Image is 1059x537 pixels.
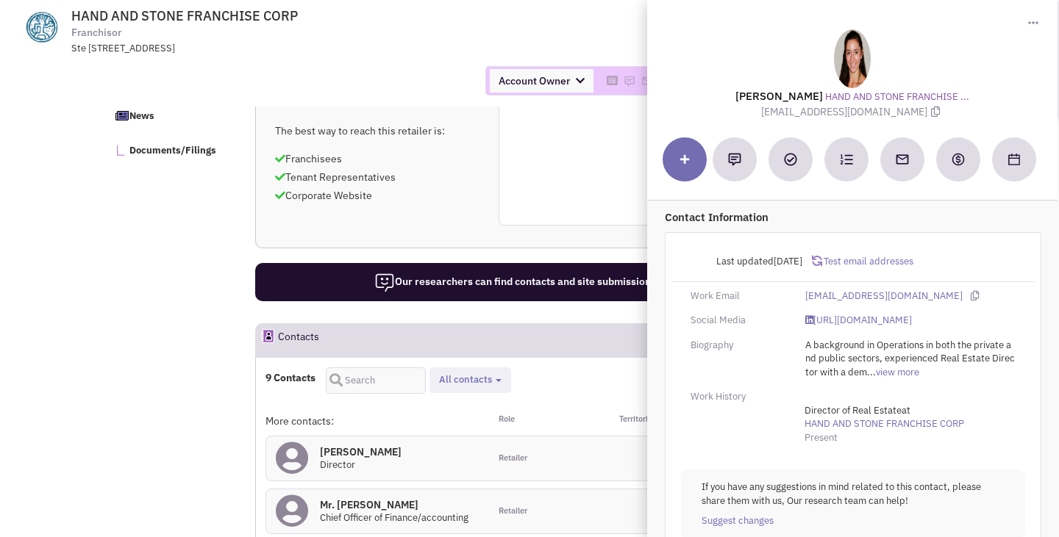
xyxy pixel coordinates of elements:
p: Corporate Website [275,188,479,203]
h4: Mr. [PERSON_NAME] [320,498,468,511]
a: [URL][DOMAIN_NAME] [805,314,912,328]
img: Please add to your accounts [641,75,653,87]
input: Search [326,367,426,394]
span: Franchisor [71,25,121,40]
h2: Contacts [278,324,319,356]
div: Work Email [681,289,796,303]
span: Retailer [499,453,527,464]
span: HAND AND STONE FRANCHISE CORP [71,7,298,24]
img: Create a deal [951,152,966,167]
img: icon-researcher-20.png [374,273,395,293]
div: Last updated [681,248,812,275]
a: Suggest changes [702,514,774,528]
a: HAND AND STONE FRANCHISE CORP [805,417,964,431]
button: All contacts [435,372,506,388]
p: Contact Information [665,209,1041,225]
span: Chief Officer of Finance/accounting [320,511,468,524]
span: All contacts [439,373,492,386]
div: Ste [STREET_ADDRESS] [71,42,455,56]
img: ninEx5S960Sma5JqVJfnxw.jpg [834,29,871,88]
div: Role [489,414,601,428]
p: The best way to reach this retailer is: [275,123,479,138]
div: More contacts: [265,414,489,428]
img: Please add to your accounts [624,75,635,87]
img: Add a note [728,153,741,166]
h4: 9 Contacts [265,371,315,384]
p: Tenant Representatives [275,170,479,184]
img: Subscribe to a cadence [840,153,853,166]
img: Add a Task [784,153,797,166]
span: Account Owner [490,69,593,93]
img: Schedule a Meeting [1008,154,1020,165]
span: [DATE] [774,255,802,267]
h4: [PERSON_NAME] [320,445,402,458]
a: view more [876,366,919,380]
span: Retailer [499,505,527,517]
div: Work History [681,390,796,404]
span: Test email addresses [822,255,913,267]
a: News [105,100,224,131]
a: [EMAIL_ADDRESS][DOMAIN_NAME] [805,289,963,303]
span: A background in Operations in both the private and public sectors, experienced Real Estate Direct... [805,339,1015,378]
p: If you have any suggestions in mind related to this contact, please share them with us, Our resea... [702,480,1005,508]
div: Territories [600,414,712,428]
span: Director of Real Estate [805,404,902,417]
span: [EMAIL_ADDRESS][DOMAIN_NAME] [761,105,944,118]
div: Social Media [681,314,796,328]
span: at [805,404,964,430]
p: Franchisees [275,151,479,166]
span: Our researchers can find contacts and site submission requirements [374,275,718,288]
div: Biography [681,339,796,353]
a: HAND AND STONE FRANCHISE ... [825,90,969,104]
span: Present [805,431,838,444]
a: Documents/Filings [105,134,224,165]
lable: [PERSON_NAME] [735,89,823,103]
img: Send an email [895,152,910,167]
span: Director [320,458,355,471]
